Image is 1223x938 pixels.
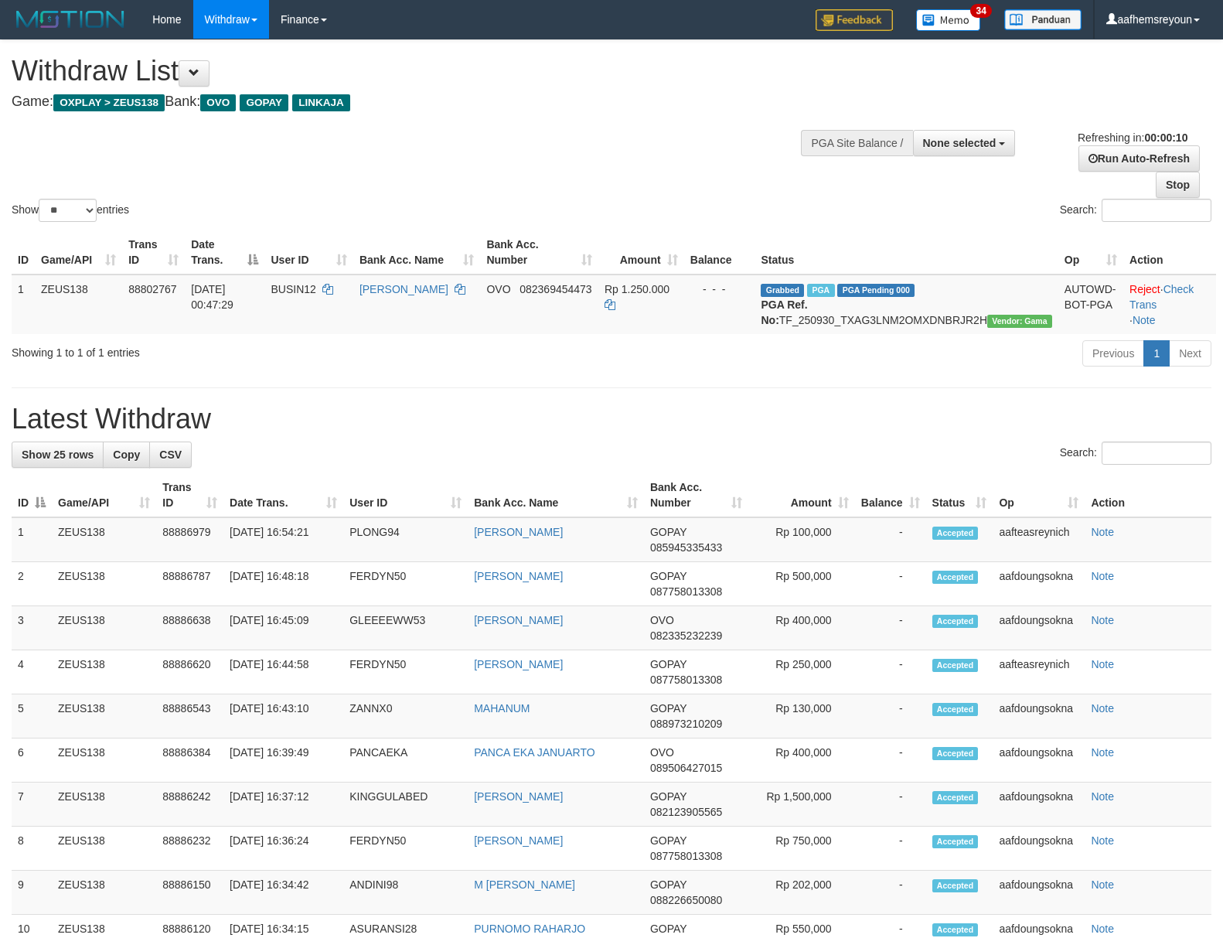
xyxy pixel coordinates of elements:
[993,606,1085,650] td: aafdoungsokna
[156,562,223,606] td: 88886787
[650,806,722,818] span: Copy 082123905565 to clipboard
[223,738,343,783] td: [DATE] 16:39:49
[807,284,834,297] span: Marked by aafsreyleap
[292,94,350,111] span: LINKAJA
[474,746,594,759] a: PANCA EKA JANUARTO
[1058,275,1123,334] td: AUTOWD-BOT-PGA
[748,694,854,738] td: Rp 130,000
[12,442,104,468] a: Show 25 rows
[12,199,129,222] label: Show entries
[650,923,686,935] span: GOPAY
[650,894,722,906] span: Copy 088226650080 to clipboard
[993,694,1085,738] td: aafdoungsokna
[1102,442,1211,465] input: Search:
[200,94,236,111] span: OVO
[1129,283,1194,311] a: Check Trans
[52,517,156,562] td: ZEUS138
[916,9,981,31] img: Button%20Memo.svg
[1091,614,1114,626] a: Note
[650,718,722,730] span: Copy 088973210209 to clipboard
[748,783,854,827] td: Rp 1,500,000
[761,284,804,297] span: Grabbed
[12,275,35,334] td: 1
[343,694,468,738] td: ZANNX0
[993,783,1085,827] td: aafdoungsokna
[1091,923,1114,935] a: Note
[855,827,926,871] td: -
[1060,442,1211,465] label: Search:
[932,527,979,540] span: Accepted
[343,783,468,827] td: KINGGULABED
[52,871,156,915] td: ZEUS138
[159,449,182,461] span: CSV
[748,562,854,606] td: Rp 500,000
[156,606,223,650] td: 88886638
[474,878,575,891] a: M [PERSON_NAME]
[12,517,52,562] td: 1
[1060,199,1211,222] label: Search:
[1091,526,1114,538] a: Note
[650,658,686,670] span: GOPAY
[993,871,1085,915] td: aafdoungsokna
[223,650,343,694] td: [DATE] 16:44:58
[932,879,979,892] span: Accepted
[185,230,264,275] th: Date Trans.: activate to sort column descending
[480,230,598,275] th: Bank Acc. Number: activate to sort column ascending
[343,562,468,606] td: FERDYN50
[650,526,686,538] span: GOPAY
[12,783,52,827] td: 7
[1091,834,1114,847] a: Note
[12,650,52,694] td: 4
[52,473,156,517] th: Game/API: activate to sort column ascending
[932,659,979,672] span: Accepted
[598,230,684,275] th: Amount: activate to sort column ascending
[993,517,1085,562] td: aafteasreynich
[156,473,223,517] th: Trans ID: activate to sort column ascending
[22,449,94,461] span: Show 25 rows
[12,339,498,360] div: Showing 1 to 1 of 1 entries
[748,517,854,562] td: Rp 100,000
[650,541,722,554] span: Copy 085945335433 to clipboard
[1123,275,1216,334] td: · ·
[52,650,156,694] td: ZEUS138
[855,650,926,694] td: -
[1156,172,1200,198] a: Stop
[855,517,926,562] td: -
[156,783,223,827] td: 88886242
[12,738,52,783] td: 6
[343,827,468,871] td: FERDYN50
[474,923,585,935] a: PURNOMO RAHARJO
[52,783,156,827] td: ZEUS138
[1091,658,1114,670] a: Note
[650,674,722,686] span: Copy 087758013308 to clipboard
[748,738,854,783] td: Rp 400,000
[650,570,686,582] span: GOPAY
[1169,340,1211,367] a: Next
[474,834,563,847] a: [PERSON_NAME]
[156,871,223,915] td: 88886150
[52,827,156,871] td: ZEUS138
[223,694,343,738] td: [DATE] 16:43:10
[993,650,1085,694] td: aafteasreynich
[12,694,52,738] td: 5
[474,614,563,626] a: [PERSON_NAME]
[644,473,748,517] th: Bank Acc. Number: activate to sort column ascending
[748,827,854,871] td: Rp 750,000
[650,702,686,715] span: GOPAY
[122,230,185,275] th: Trans ID: activate to sort column ascending
[103,442,150,468] a: Copy
[855,562,926,606] td: -
[474,570,563,582] a: [PERSON_NAME]
[748,650,854,694] td: Rp 250,000
[113,449,140,461] span: Copy
[1144,131,1187,144] strong: 00:00:10
[1078,145,1200,172] a: Run Auto-Refresh
[650,746,674,759] span: OVO
[1082,340,1144,367] a: Previous
[12,606,52,650] td: 3
[650,762,722,774] span: Copy 089506427015 to clipboard
[855,871,926,915] td: -
[353,230,481,275] th: Bank Acc. Name: activate to sort column ascending
[923,137,996,149] span: None selected
[343,517,468,562] td: PLONG94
